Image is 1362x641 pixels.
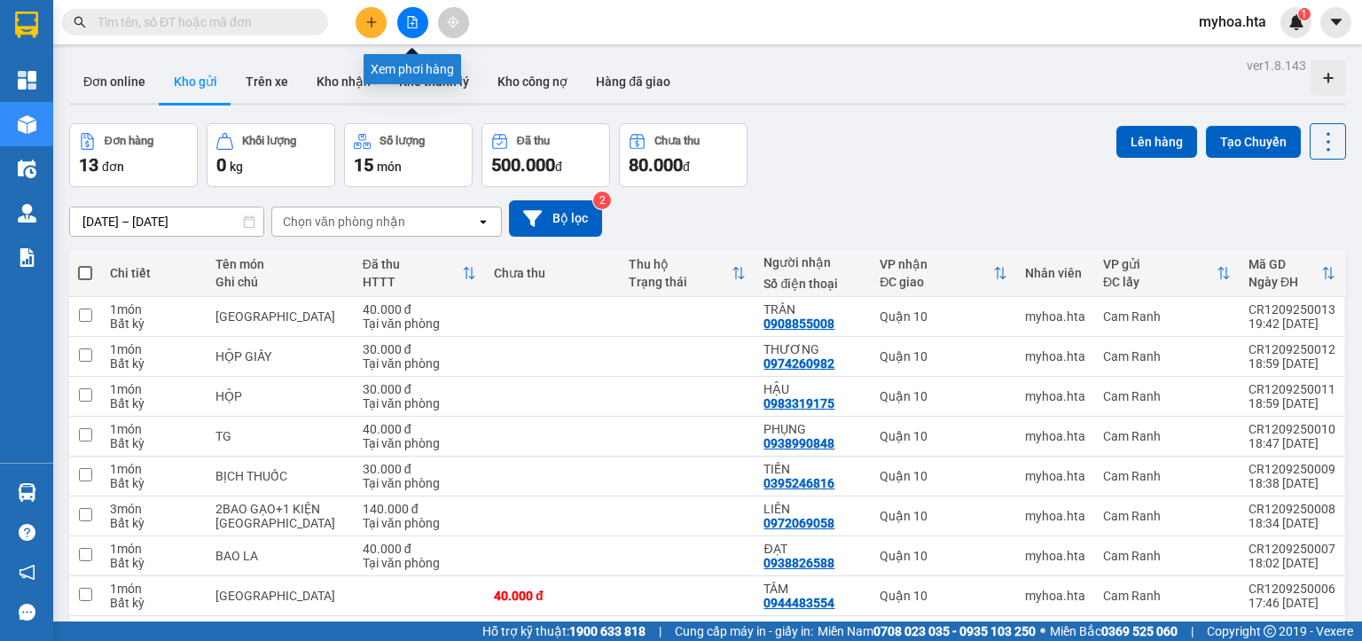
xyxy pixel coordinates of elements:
div: myhoa.hta [1025,469,1085,483]
div: Bất kỳ [110,396,198,410]
div: Tại văn phòng [363,317,476,331]
span: 0 [216,154,226,176]
span: đ [683,160,690,174]
div: Cam Ranh [1103,509,1231,523]
span: 80.000 [629,154,683,176]
div: Bất kỳ [110,356,198,371]
div: CR1209250008 [1248,502,1335,516]
div: HẬU [763,382,862,396]
button: Số lượng15món [344,123,473,187]
div: 1 món [110,621,198,636]
div: 1 món [110,382,198,396]
div: CR1209250013 [1248,302,1335,317]
div: myhoa.hta [1025,429,1085,443]
div: Trạng thái [629,275,732,289]
div: CR1209250006 [1248,582,1335,596]
div: CR1209250009 [1248,462,1335,476]
div: 1 món [110,342,198,356]
div: PHỤNG [763,422,862,436]
div: Quận 10 [880,309,1007,324]
img: warehouse-icon [18,160,36,178]
div: 40.000 đ [363,542,476,556]
input: Tìm tên, số ĐT hoặc mã đơn [98,12,307,32]
button: Đã thu500.000đ [481,123,610,187]
span: 500.000 [491,154,555,176]
div: Quận 10 [880,589,1007,603]
div: myhoa.hta [1025,549,1085,563]
div: Số lượng [380,135,425,147]
div: ĐC giao [880,275,993,289]
div: THƯƠNG [763,342,862,356]
div: Tại văn phòng [363,556,476,570]
span: plus [365,16,378,28]
div: CR1209250010 [1248,422,1335,436]
div: Tạo kho hàng mới [1311,60,1346,96]
span: caret-down [1328,14,1344,30]
div: 30.000 đ [363,382,476,396]
div: Cam Ranh [1103,349,1231,363]
div: TX [215,309,345,324]
div: Chọn văn phòng nhận [283,213,405,231]
span: 1 [1301,8,1307,20]
div: Chưa thu [654,135,700,147]
div: myhoa.hta [1025,589,1085,603]
button: Tạo Chuyến [1206,126,1301,158]
span: đơn [102,160,124,174]
img: warehouse-icon [18,483,36,502]
div: Cam Ranh [1103,549,1231,563]
div: 1 món [110,582,198,596]
div: Mã GD [1248,257,1321,271]
div: TRÂN [763,302,862,317]
div: CR1209250007 [1248,542,1335,556]
div: Bất kỳ [110,556,198,570]
div: HTTT [363,275,462,289]
div: Thu hộ [629,257,732,271]
div: myhoa.hta [1025,509,1085,523]
div: myhoa.hta [1025,309,1085,324]
div: 0974260982 [763,356,834,371]
div: 19:42 [DATE] [1248,317,1335,331]
div: Đã thu [363,257,462,271]
img: warehouse-icon [18,204,36,223]
span: ⚪️ [1040,628,1045,635]
strong: 0369 525 060 [1101,624,1178,638]
div: 1 món [110,422,198,436]
div: Ghi chú [215,275,345,289]
div: Ngày ĐH [1248,275,1321,289]
span: | [1191,621,1194,641]
div: CR1209250011 [1248,382,1335,396]
div: Quận 10 [880,389,1007,403]
div: TIẾN [763,462,862,476]
div: 0938990848 [763,436,834,450]
div: 18:47 [DATE] [1248,436,1335,450]
span: notification [19,564,35,581]
div: THỌ [763,621,862,636]
th: Toggle SortBy [354,250,485,297]
div: Khối lượng [242,135,296,147]
div: Bất kỳ [110,317,198,331]
strong: 1900 633 818 [569,624,646,638]
button: plus [356,7,387,38]
div: 140.000 đ [363,502,476,516]
div: Tại văn phòng [363,356,476,371]
span: | [659,621,661,641]
span: question-circle [19,524,35,541]
div: Đã thu [517,135,550,147]
div: 18:34 [DATE] [1248,516,1335,530]
span: kg [230,160,243,174]
span: message [19,604,35,621]
div: ĐC lấy [1103,275,1217,289]
div: Xem phơi hàng [364,54,461,84]
div: Tại văn phòng [363,476,476,490]
div: BAO LA [215,549,345,563]
div: Chưa thu [494,266,611,280]
div: Cam Ranh [1103,309,1231,324]
button: Trên xe [231,60,302,103]
th: Toggle SortBy [871,250,1016,297]
div: Bất kỳ [110,596,198,610]
span: aim [447,16,459,28]
div: 0944483554 [763,596,834,610]
div: Bất kỳ [110,436,198,450]
div: 0938826588 [763,556,834,570]
th: Toggle SortBy [620,250,755,297]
